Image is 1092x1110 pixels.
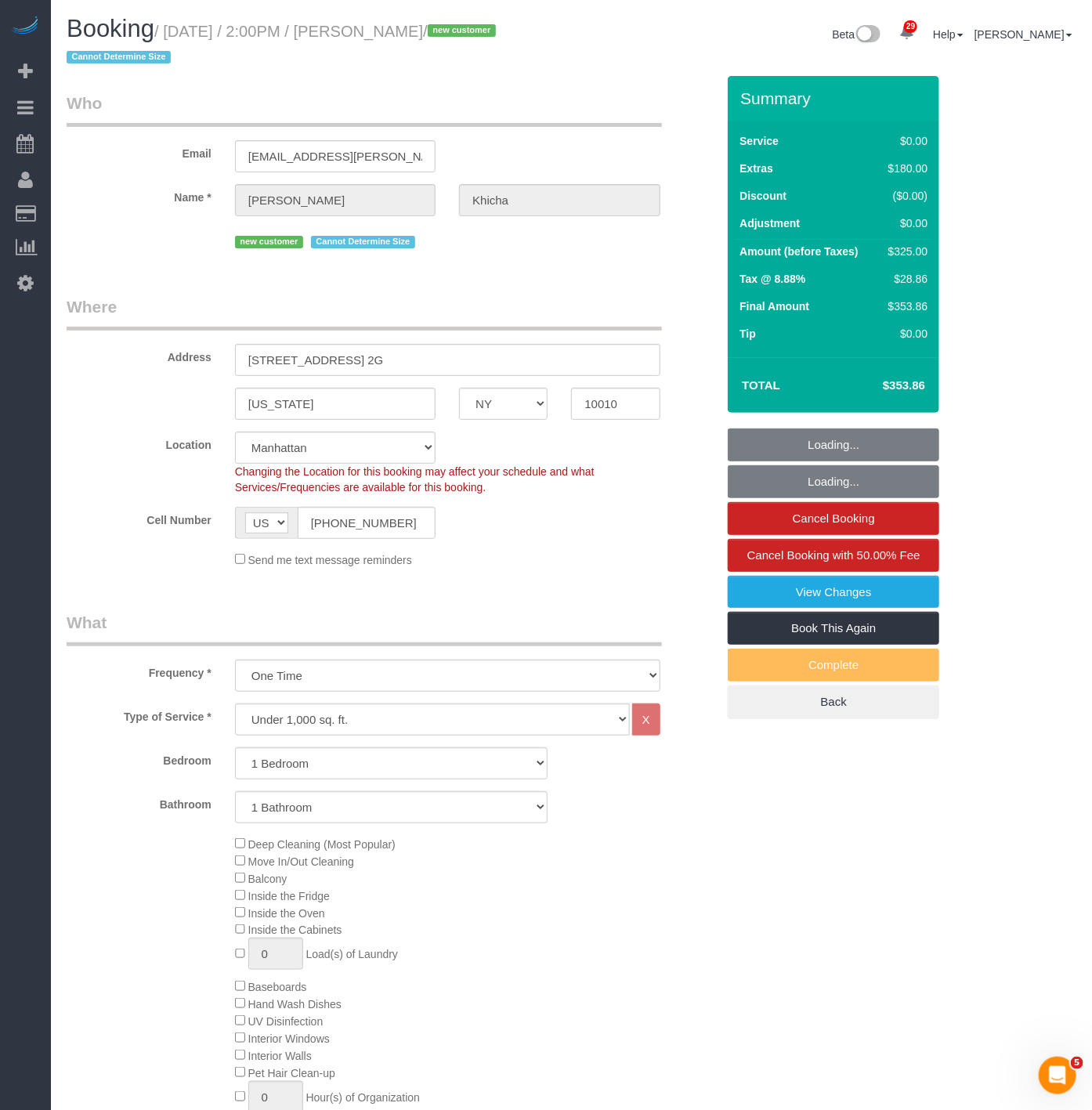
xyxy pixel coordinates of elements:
input: Email [235,140,436,172]
span: Inside the Fridge [248,890,330,902]
label: Location [55,432,223,453]
label: Adjustment [739,215,800,231]
h4: $353.86 [836,379,925,392]
h3: Summary [740,89,931,107]
input: Last Name [459,184,660,216]
span: UV Disinfection [248,1015,324,1028]
div: $353.86 [882,298,927,314]
span: Cannot Determine Size [311,236,415,248]
label: Service [739,133,779,149]
label: Amount (before Taxes) [739,244,858,259]
span: new customer [235,236,303,248]
label: Cell Number [55,507,223,528]
label: Email [55,140,223,161]
a: Help [933,28,964,41]
div: $28.86 [882,271,927,287]
span: Booking [67,15,154,42]
span: Move In/Out Cleaning [248,855,354,868]
div: $0.00 [882,133,927,149]
span: 5 [1071,1057,1083,1069]
span: Baseboards [248,981,307,993]
span: Load(s) of Laundry [306,948,399,960]
div: $0.00 [882,215,927,231]
strong: Total [742,378,780,392]
label: Tip [739,326,756,342]
a: [PERSON_NAME] [974,28,1072,41]
a: Beta [833,28,881,41]
span: Inside the Oven [248,907,325,920]
img: New interface [855,25,880,45]
label: Address [55,344,223,365]
span: Balcony [248,873,287,885]
span: Hour(s) of Organization [306,1091,421,1104]
a: View Changes [728,576,939,609]
label: Extras [739,161,773,176]
label: Name * [55,184,223,205]
span: Interior Windows [248,1032,330,1045]
legend: What [67,611,662,646]
a: Cancel Booking [728,502,939,535]
span: Inside the Cabinets [248,924,342,936]
a: 29 [891,16,922,50]
span: Pet Hair Clean-up [248,1067,335,1079]
a: Back [728,685,939,718]
legend: Who [67,92,662,127]
small: / [DATE] / 2:00PM / [PERSON_NAME] [67,23,501,67]
label: Bathroom [55,791,223,812]
span: 29 [904,20,917,33]
input: City [235,388,436,420]
span: Cannot Determine Size [67,51,171,63]
input: Zip Code [571,388,660,420]
span: Hand Wash Dishes [248,998,342,1011]
span: Interior Walls [248,1050,312,1062]
label: Bedroom [55,747,223,768]
span: Cancel Booking with 50.00% Fee [747,548,920,562]
label: Final Amount [739,298,809,314]
span: Send me text message reminders [248,554,412,566]
legend: Where [67,295,662,331]
label: Tax @ 8.88% [739,271,805,287]
input: Cell Number [298,507,436,539]
span: Changing the Location for this booking may affect your schedule and what Services/Frequencies are... [235,465,595,494]
label: Discount [739,188,786,204]
label: Frequency * [55,660,223,681]
div: ($0.00) [882,188,927,204]
iframe: Intercom live chat [1039,1057,1076,1094]
label: Type of Service * [55,703,223,725]
span: Deep Cleaning (Most Popular) [248,838,396,851]
span: new customer [428,24,496,37]
div: $325.00 [882,244,927,259]
img: Automaid Logo [9,16,41,38]
input: First Name [235,184,436,216]
a: Cancel Booking with 50.00% Fee [728,539,939,572]
a: Book This Again [728,612,939,645]
div: $180.00 [882,161,927,176]
div: $0.00 [882,326,927,342]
